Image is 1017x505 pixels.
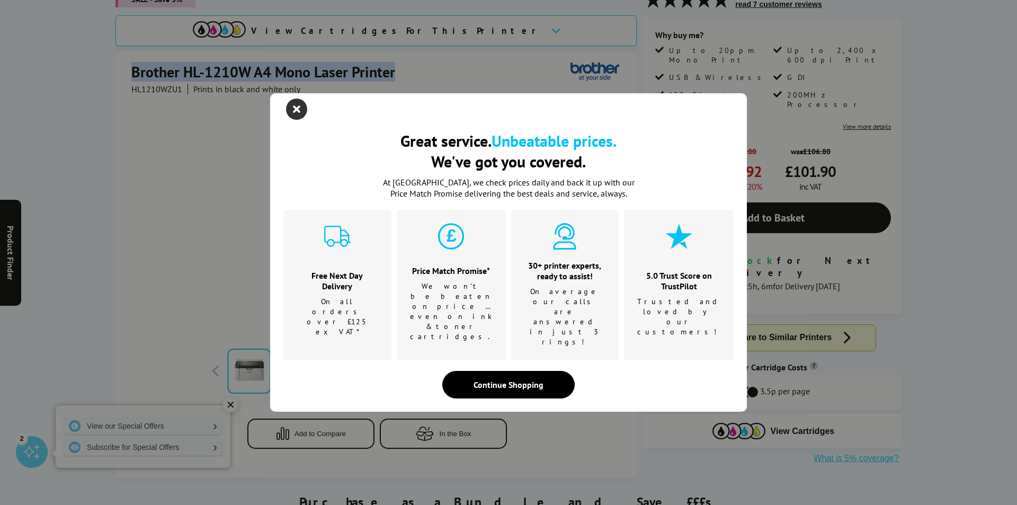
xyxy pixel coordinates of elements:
[438,223,465,250] img: price-promise-cyan.svg
[551,223,578,250] img: expert-cyan.svg
[283,130,734,172] h2: Great service. We've got you covered.
[637,297,720,337] p: Trusted and loved by our customers!
[666,223,692,250] img: star-cyan.svg
[442,371,575,398] div: Continue Shopping
[324,223,351,250] img: delivery-cyan.svg
[524,287,606,347] p: On average our calls are answered in just 3 rings!
[410,281,493,342] p: We won't be beaten on price …even on ink & toner cartridges.
[524,260,606,281] h3: 30+ printer experts, ready to assist!
[289,101,305,117] button: close modal
[637,270,720,291] h3: 5.0 Trust Score on TrustPilot
[492,130,617,151] b: Unbeatable prices.
[376,177,641,199] p: At [GEOGRAPHIC_DATA], we check prices daily and back it up with our Price Match Promise deliverin...
[297,297,378,337] p: On all orders over £125 ex VAT*
[410,265,493,276] h3: Price Match Promise*
[297,270,378,291] h3: Free Next Day Delivery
